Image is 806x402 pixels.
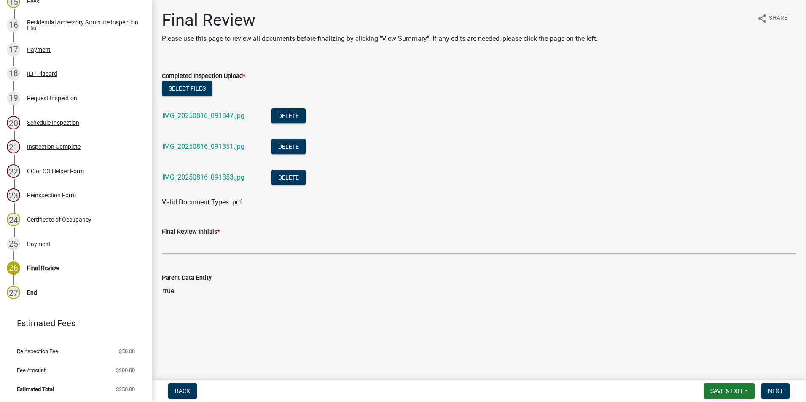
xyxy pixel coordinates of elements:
[27,192,76,198] div: Reinspection Form
[27,289,37,295] div: End
[116,386,135,392] span: $250.00
[27,47,51,53] div: Payment
[7,91,20,105] div: 19
[769,13,787,24] span: Share
[7,43,20,56] div: 17
[7,140,20,153] div: 21
[761,383,790,399] button: Next
[271,139,306,154] button: Delete
[162,34,598,44] p: Please use this page to review all documents before finalizing by clicking "View Summary". If any...
[27,217,91,222] div: Certificate of Occupancy
[162,142,244,150] a: IMG_20250816_091851.jpg
[27,95,77,101] div: Request Inspection
[27,71,57,77] div: ILP Placard
[162,198,242,206] span: Valid Document Types: pdf
[7,237,20,251] div: 25
[162,275,212,281] label: Parent Data Entity
[162,112,244,120] a: IMG_20250816_091847.jpg
[768,388,783,394] span: Next
[17,367,47,373] span: Fee Amount:
[7,19,20,32] div: 16
[27,265,59,271] div: Final Review
[704,383,755,399] button: Save & Exit
[175,388,190,394] span: Back
[162,229,220,235] label: Final Review Initials
[7,67,20,80] div: 18
[271,143,306,151] wm-modal-confirm: Delete Document
[116,367,135,373] span: $200.00
[162,10,598,30] h1: Final Review
[27,120,79,126] div: Schedule Inspection
[168,383,197,399] button: Back
[7,213,20,226] div: 24
[7,116,20,129] div: 20
[7,164,20,178] div: 22
[27,144,81,150] div: Inspection Complete
[710,388,743,394] span: Save & Exit
[271,170,306,185] button: Delete
[271,108,306,123] button: Delete
[17,348,58,354] span: Reinspection Fee
[27,19,138,31] div: Residential Accessory Structure Inspection List
[757,13,767,24] i: share
[7,188,20,202] div: 23
[162,81,212,96] button: Select files
[271,174,306,182] wm-modal-confirm: Delete Document
[27,168,84,174] div: CC or CO Helper Form
[119,348,135,354] span: $50.00
[7,286,20,299] div: 27
[7,261,20,275] div: 26
[17,386,54,392] span: Estimated Total
[162,73,245,79] label: Completed Inspection Upload
[750,10,794,27] button: shareShare
[271,113,306,121] wm-modal-confirm: Delete Document
[162,173,244,181] a: IMG_20250816_091853.jpg
[7,315,138,332] a: Estimated Fees
[27,241,51,247] div: Payment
